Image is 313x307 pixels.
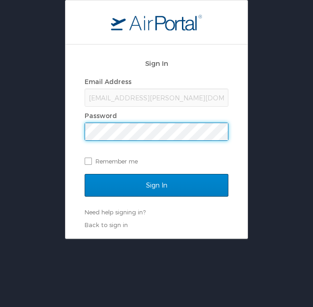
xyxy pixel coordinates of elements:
label: Remember me [85,154,228,168]
h2: Sign In [85,58,228,69]
a: Back to sign in [85,221,128,228]
label: Password [85,112,117,119]
label: Email Address [85,78,131,85]
input: Sign In [85,174,228,197]
img: logo [111,14,202,30]
a: Need help signing in? [85,208,146,216]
